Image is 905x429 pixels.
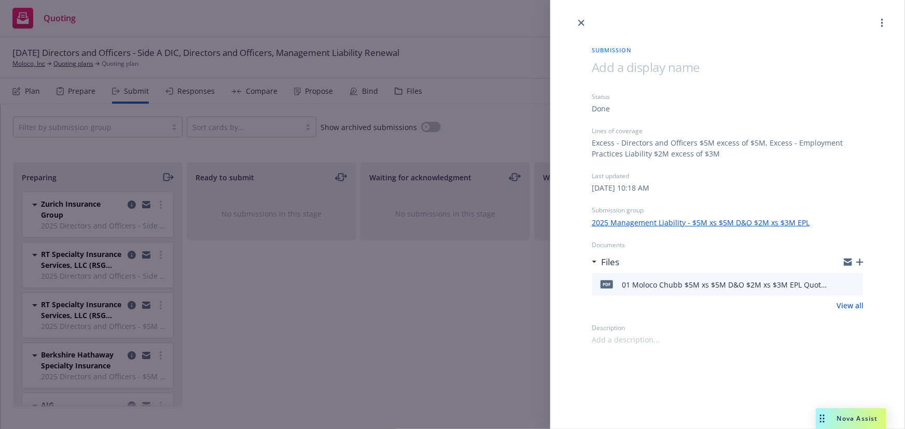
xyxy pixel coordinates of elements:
div: [DATE] 10:18 AM [592,182,649,193]
button: Nova Assist [816,408,886,429]
div: Done [592,103,610,114]
button: preview file [850,278,859,291]
div: 01 Moloco Chubb $5M xs $5M D&O $2M xs $3M EPL Quote.pdf [622,279,829,290]
div: Files [592,255,619,269]
div: Drag to move [816,408,829,429]
a: 2025 Management Liability - $5M xs $5M D&O $2M xs $3M EPL [592,217,810,228]
div: Lines of coverage [592,126,864,135]
div: Last updated [592,171,864,180]
span: Nova Assist [837,414,878,423]
div: Description [592,323,864,332]
span: Submission [592,46,864,54]
a: more [876,17,888,29]
div: Documents [592,240,864,249]
button: download file [833,278,842,291]
a: close [575,17,588,29]
div: Status [592,92,864,101]
a: View all [837,300,864,311]
div: Excess - Directors and Officers $5M excess of $5M, Excess - Employment Practices Liability $2M ex... [592,137,864,159]
h3: Files [601,255,619,269]
div: Submission group [592,206,864,214]
span: pdf [601,280,613,288]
